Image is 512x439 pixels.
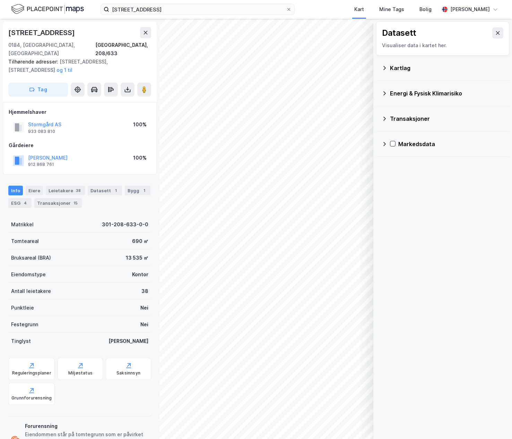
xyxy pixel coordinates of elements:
div: Datasett [88,186,122,195]
div: Forurensning [25,422,148,430]
div: 1 [141,187,148,194]
div: 13 535 ㎡ [126,254,148,262]
div: 100% [133,154,147,162]
div: ESG [8,198,32,208]
div: Datasett [382,27,416,39]
div: Gårdeiere [9,141,151,150]
div: 301-208-633-0-0 [102,220,148,229]
div: Hjemmelshaver [9,108,151,116]
div: [PERSON_NAME] [450,5,490,14]
div: Matrikkel [11,220,34,229]
div: 38 [75,187,82,194]
iframe: Chat Widget [477,406,512,439]
div: Bruksareal (BRA) [11,254,51,262]
div: 100% [133,120,147,129]
div: [STREET_ADDRESS], [STREET_ADDRESS] [8,58,146,74]
div: Kartlag [390,64,504,72]
span: Tilhørende adresser: [8,59,60,65]
div: Nei [140,320,148,329]
div: 4 [22,200,29,206]
button: Tag [8,83,68,96]
div: 1 [112,187,119,194]
input: Søk på adresse, matrikkel, gårdeiere, leietakere eller personer [109,4,286,15]
div: Bolig [419,5,432,14]
div: Mine Tags [379,5,404,14]
div: 15 [72,200,79,206]
div: [STREET_ADDRESS] [8,27,76,38]
div: Kontor [132,270,148,279]
div: Markedsdata [398,140,504,148]
div: Kart [354,5,364,14]
div: Eiendomstype [11,270,46,279]
div: Transaksjoner [390,115,504,123]
div: Miljøstatus [68,370,93,376]
div: 912 868 761 [28,162,54,167]
div: Transaksjoner [34,198,82,208]
div: Antall leietakere [11,287,51,295]
div: Kontrollprogram for chat [477,406,512,439]
div: 0184, [GEOGRAPHIC_DATA], [GEOGRAPHIC_DATA] [8,41,95,58]
div: Energi & Fysisk Klimarisiko [390,89,504,98]
div: [PERSON_NAME] [109,337,148,345]
div: Punktleie [11,304,34,312]
img: logo.f888ab2527a4732fd821a326f86c7f29.svg [11,3,84,15]
div: Grunnforurensning [11,395,52,401]
div: Tinglyst [11,337,31,345]
div: Visualiser data i kartet her. [382,41,503,50]
div: 38 [141,287,148,295]
div: Festegrunn [11,320,38,329]
div: Tomteareal [11,237,39,245]
div: [GEOGRAPHIC_DATA], 208/633 [95,41,151,58]
div: Bygg [125,186,150,195]
div: Nei [140,304,148,312]
div: Leietakere [46,186,85,195]
div: Saksinnsyn [116,370,140,376]
div: Info [8,186,23,195]
div: Eiere [26,186,43,195]
div: 933 083 810 [28,129,55,134]
div: 690 ㎡ [132,237,148,245]
div: Reguleringsplaner [12,370,51,376]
